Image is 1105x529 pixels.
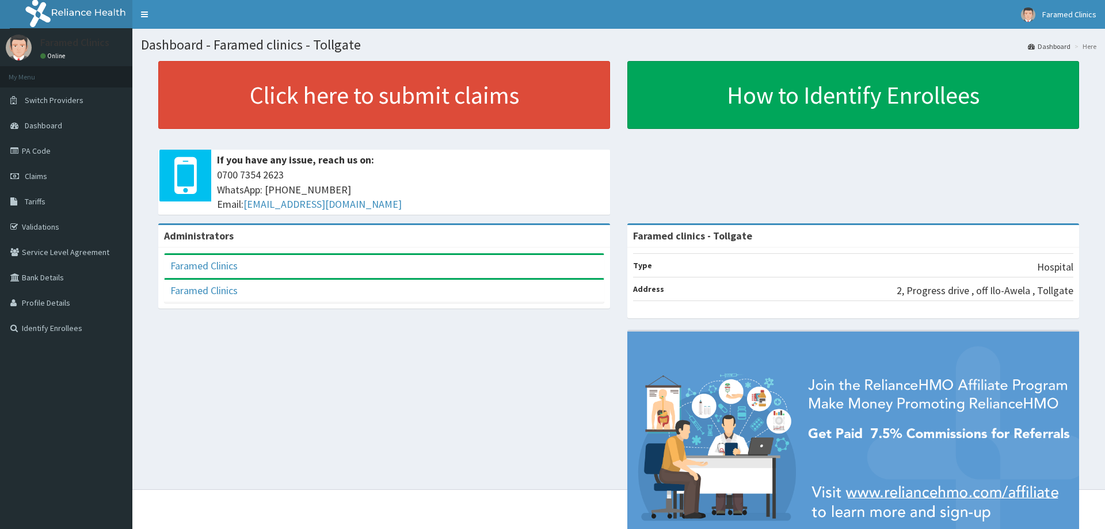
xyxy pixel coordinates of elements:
[141,37,1096,52] h1: Dashboard - Faramed clinics - Tollgate
[170,259,238,272] a: Faramed Clinics
[627,61,1079,129] a: How to Identify Enrollees
[164,229,234,242] b: Administrators
[40,52,68,60] a: Online
[217,153,374,166] b: If you have any issue, reach us on:
[158,61,610,129] a: Click here to submit claims
[1037,260,1073,275] p: Hospital
[633,260,652,271] b: Type
[25,120,62,131] span: Dashboard
[170,284,238,297] a: Faramed Clinics
[1021,7,1035,22] img: User Image
[633,229,752,242] strong: Faramed clinics - Tollgate
[217,168,604,212] span: 0700 7354 2623 WhatsApp: [PHONE_NUMBER] Email:
[1072,41,1096,51] li: Here
[1042,9,1096,20] span: Faramed Clinics
[25,95,83,105] span: Switch Providers
[243,197,402,211] a: [EMAIL_ADDRESS][DOMAIN_NAME]
[40,37,109,48] p: Faramed Clinics
[25,196,45,207] span: Tariffs
[1028,41,1070,51] a: Dashboard
[6,35,32,60] img: User Image
[25,171,47,181] span: Claims
[633,284,664,294] b: Address
[897,283,1073,298] p: 2, Progress drive , off Ilo-Awela , Tollgate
